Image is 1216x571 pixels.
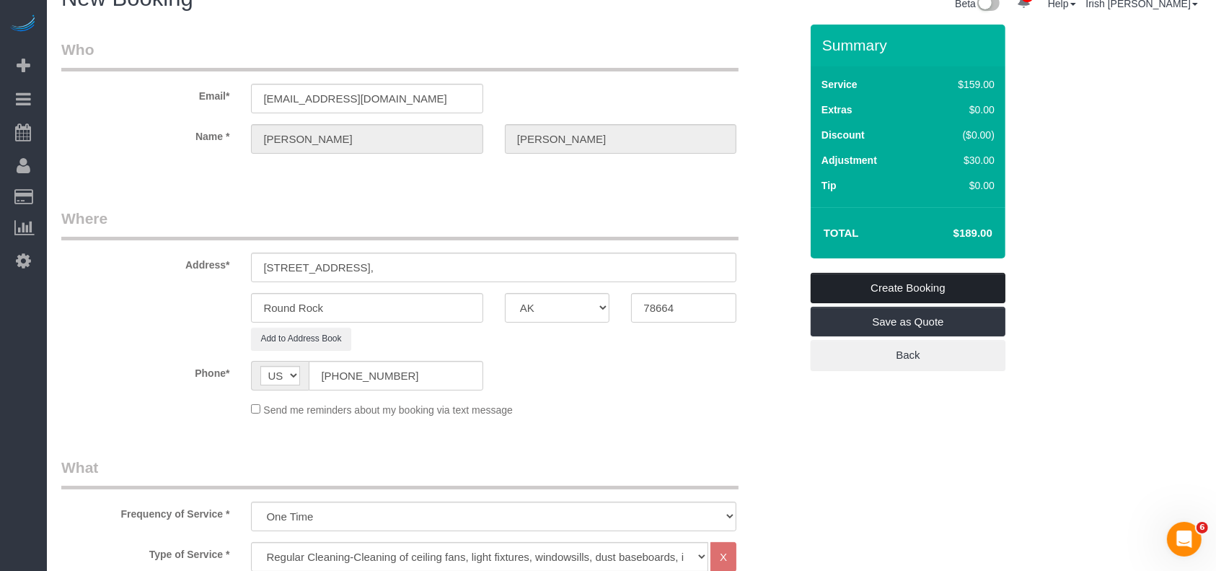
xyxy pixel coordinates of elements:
[928,103,995,117] div: $0.00
[821,128,865,142] label: Discount
[61,457,739,489] legend: What
[821,77,858,92] label: Service
[631,293,736,323] input: Zip Code*
[309,361,483,391] input: Phone*
[824,227,859,239] strong: Total
[928,153,995,167] div: $30.00
[50,84,240,103] label: Email*
[928,128,995,142] div: ($0.00)
[821,153,877,167] label: Adjustment
[1167,522,1202,557] iframe: Intercom live chat
[251,328,351,350] button: Add to Address Book
[61,208,739,240] legend: Where
[50,542,240,562] label: Type of Service *
[9,14,38,35] img: Automaid Logo
[50,361,240,380] label: Phone*
[928,77,995,92] div: $159.00
[251,293,483,323] input: City*
[821,178,837,193] label: Tip
[251,124,483,154] input: First Name*
[263,404,513,416] span: Send me reminders about my booking via text message
[1197,522,1208,533] span: 6
[505,124,736,154] input: Last Name*
[251,84,483,113] input: Email*
[811,307,1005,337] a: Save as Quote
[822,37,998,53] h3: Summary
[821,103,852,117] label: Extras
[910,227,992,240] h4: $189.00
[50,502,240,521] label: Frequency of Service *
[50,253,240,272] label: Address*
[50,124,240,144] label: Name *
[61,39,739,71] legend: Who
[811,340,1005,370] a: Back
[928,178,995,193] div: $0.00
[811,273,1005,303] a: Create Booking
